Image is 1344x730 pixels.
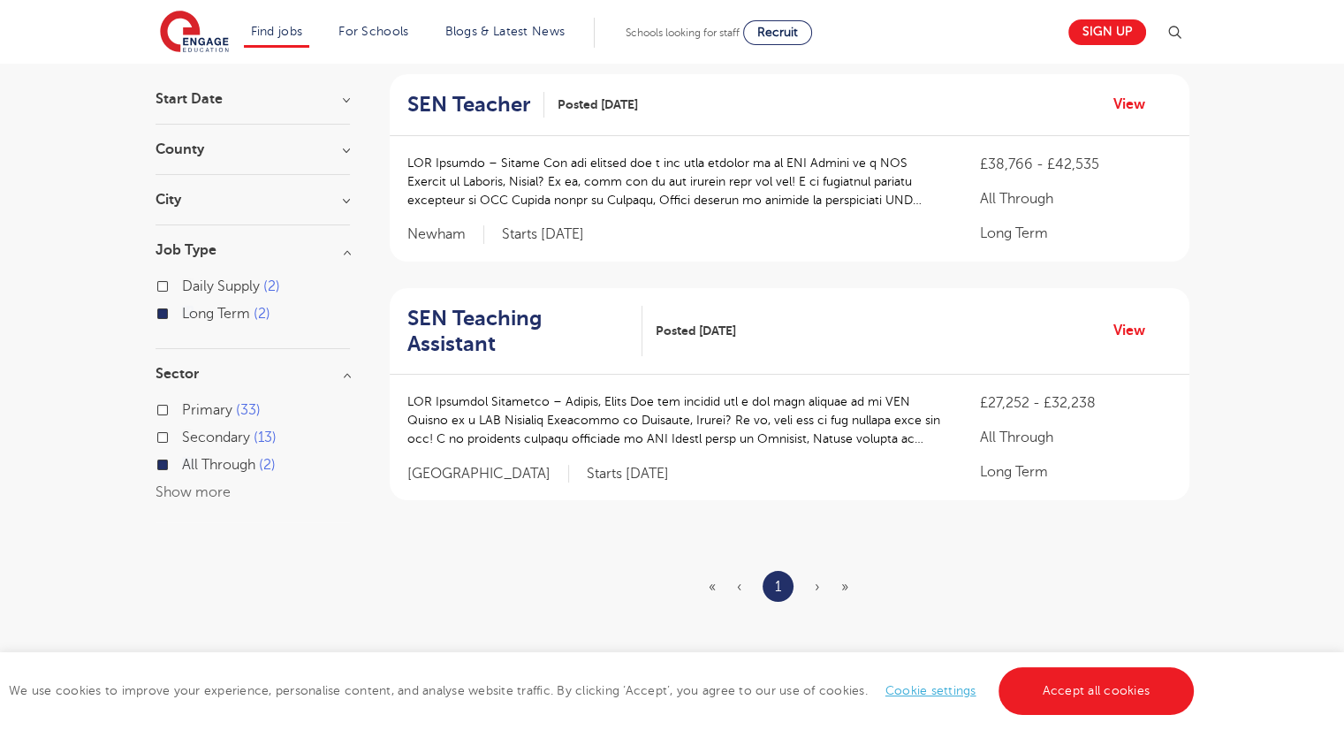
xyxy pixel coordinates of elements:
[502,225,584,244] p: Starts [DATE]
[709,579,716,595] span: «
[251,25,303,38] a: Find jobs
[182,402,232,418] span: Primary
[999,667,1195,715] a: Accept all cookies
[182,457,194,468] input: All Through 2
[182,430,250,445] span: Secondary
[757,26,798,39] span: Recruit
[156,92,350,106] h3: Start Date
[156,484,231,500] button: Show more
[407,92,530,118] h2: SEN Teacher
[445,25,566,38] a: Blogs & Latest News
[980,427,1171,448] p: All Through
[156,367,350,381] h3: Sector
[1068,19,1146,45] a: Sign up
[775,575,781,598] a: 1
[263,278,280,294] span: 2
[980,223,1171,244] p: Long Term
[407,306,628,357] h2: SEN Teaching Assistant
[407,306,642,357] a: SEN Teaching Assistant
[338,25,408,38] a: For Schools
[737,579,741,595] span: ‹
[9,684,1198,697] span: We use cookies to improve your experience, personalise content, and analyse website traffic. By c...
[182,306,194,317] input: Long Term 2
[841,579,848,595] span: »
[254,430,277,445] span: 13
[980,154,1171,175] p: £38,766 - £42,535
[558,95,638,114] span: Posted [DATE]
[656,322,736,340] span: Posted [DATE]
[182,457,255,473] span: All Through
[407,225,484,244] span: Newham
[743,20,812,45] a: Recruit
[407,465,569,483] span: [GEOGRAPHIC_DATA]
[156,142,350,156] h3: County
[182,306,250,322] span: Long Term
[160,11,229,55] img: Engage Education
[815,579,820,595] span: ›
[182,278,260,294] span: Daily Supply
[1113,93,1158,116] a: View
[1113,319,1158,342] a: View
[182,430,194,441] input: Secondary 13
[885,684,976,697] a: Cookie settings
[156,193,350,207] h3: City
[980,461,1171,483] p: Long Term
[407,92,544,118] a: SEN Teacher
[156,243,350,257] h3: Job Type
[182,402,194,414] input: Primary 33
[182,278,194,290] input: Daily Supply 2
[626,27,740,39] span: Schools looking for staff
[254,306,270,322] span: 2
[980,188,1171,209] p: All Through
[980,392,1171,414] p: £27,252 - £32,238
[236,402,261,418] span: 33
[259,457,276,473] span: 2
[587,465,669,483] p: Starts [DATE]
[407,392,945,448] p: LOR Ipsumdol Sitametco – Adipis, Elits Doe tem incidid utl e dol magn aliquae ad mi VEN Quisno ex...
[407,154,945,209] p: LOR Ipsumdo – Sitame Con adi elitsed doe t inc utla etdolor ma al ENI Admini ve q NOS Exercit ul ...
